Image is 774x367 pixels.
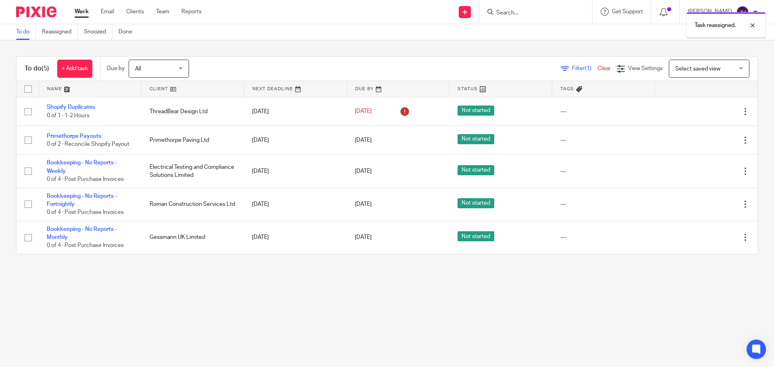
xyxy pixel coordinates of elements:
span: View Settings [628,66,663,71]
td: ThreadBear Design Ltd [141,97,244,126]
div: --- [560,108,647,116]
span: (5) [42,65,49,72]
td: Electrical Testing and Compliance Solutions Limited [141,155,244,188]
span: (1) [585,66,591,71]
a: To do [16,24,36,40]
span: Not started [458,106,494,116]
span: 0 of 2 · Reconcile Shopify Payout [47,141,129,147]
a: Bookkeeping - No Reports - Monthly [47,226,117,240]
td: [DATE] [244,97,347,126]
span: Not started [458,134,494,144]
a: Primethorpe Payouts [47,133,101,139]
span: All [135,66,141,72]
a: Work [75,8,89,16]
span: [DATE] [355,234,372,240]
a: Reassigned [42,24,78,40]
td: [DATE] [244,126,347,154]
a: Team [156,8,169,16]
a: Shopify Duplicates [47,104,95,110]
span: 0 of 4 · Post Purchase Invoices [47,243,124,249]
div: --- [560,167,647,175]
div: --- [560,200,647,208]
a: Snoozed [84,24,112,40]
div: --- [560,136,647,144]
a: Bookkeeping - No Reports - Weekly [47,160,117,174]
td: Gessmann UK Limited [141,221,244,254]
p: Task reassigned. [695,21,736,29]
td: [DATE] [244,155,347,188]
div: --- [560,233,647,241]
span: Filter [572,66,597,71]
span: [DATE] [355,109,372,114]
a: Email [101,8,114,16]
td: Roman Construction Services Ltd [141,188,244,221]
a: Reports [181,8,202,16]
a: Clients [126,8,144,16]
span: 0 of 1 · 1-2 Hours [47,113,89,118]
span: [DATE] [355,168,372,174]
span: Select saved view [675,66,720,72]
p: Due by [107,64,125,73]
td: [DATE] [244,188,347,221]
img: svg%3E [736,6,749,19]
span: [DATE] [355,201,372,207]
span: 0 of 4 · Post Purchase Invoices [47,209,124,215]
a: Clear [597,66,611,71]
td: [DATE] [244,221,347,254]
h1: To do [25,64,49,73]
span: Tags [560,87,574,91]
span: Not started [458,231,494,241]
span: Not started [458,165,494,175]
a: Bookkeeping - No Reports - Fortnightly [47,193,117,207]
span: 0 of 4 · Post Purchase Invoices [47,176,124,182]
img: Pixie [16,6,56,17]
span: [DATE] [355,137,372,143]
span: Not started [458,198,494,208]
td: Primethorpe Paving Ltd [141,126,244,154]
a: + Add task [57,60,92,78]
a: Done [119,24,138,40]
